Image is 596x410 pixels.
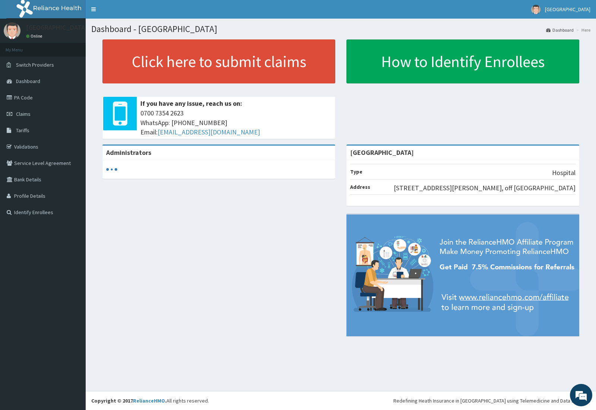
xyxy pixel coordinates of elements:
a: Dashboard [546,27,574,33]
div: Redefining Heath Insurance in [GEOGRAPHIC_DATA] using Telemedicine and Data Science! [393,397,590,404]
img: provider-team-banner.png [346,214,579,336]
b: Type [350,168,362,175]
span: Tariffs [16,127,29,134]
a: Online [26,34,44,39]
h1: Dashboard - [GEOGRAPHIC_DATA] [91,24,590,34]
strong: Copyright © 2017 . [91,397,167,404]
span: Dashboard [16,78,40,85]
p: Hospital [552,168,576,178]
footer: All rights reserved. [86,391,596,410]
b: Address [350,184,370,190]
span: 0700 7354 2623 WhatsApp: [PHONE_NUMBER] Email: [140,108,332,137]
strong: [GEOGRAPHIC_DATA] [350,148,414,157]
img: User Image [531,5,540,14]
a: Click here to submit claims [102,39,335,83]
p: [STREET_ADDRESS][PERSON_NAME], off [GEOGRAPHIC_DATA] [394,183,576,193]
li: Here [574,27,590,33]
a: [EMAIL_ADDRESS][DOMAIN_NAME] [158,128,260,136]
span: Claims [16,111,31,117]
b: If you have any issue, reach us on: [140,99,242,108]
span: [GEOGRAPHIC_DATA] [545,6,590,13]
b: Administrators [106,148,151,157]
img: User Image [4,22,20,39]
a: How to Identify Enrollees [346,39,579,83]
p: [GEOGRAPHIC_DATA] [26,24,88,31]
a: RelianceHMO [133,397,165,404]
span: Switch Providers [16,61,54,68]
svg: audio-loading [106,164,117,175]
